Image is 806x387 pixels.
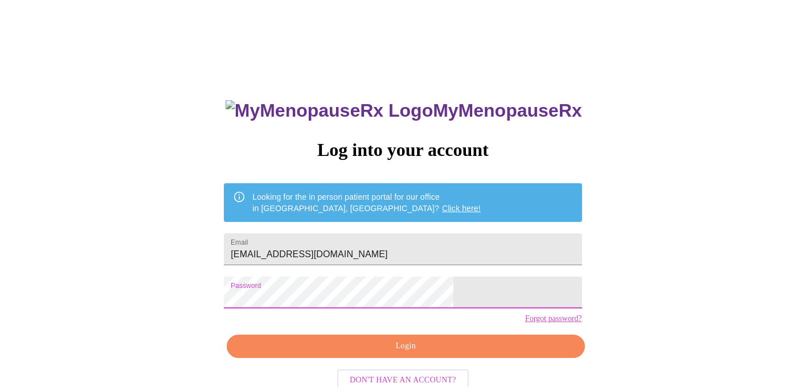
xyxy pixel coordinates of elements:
[240,339,571,353] span: Login
[442,204,481,213] a: Click here!
[226,100,582,121] h3: MyMenopauseRx
[334,374,472,384] a: Don't have an account?
[525,314,582,323] a: Forgot password?
[224,139,582,160] h3: Log into your account
[227,335,584,358] button: Login
[252,187,481,219] div: Looking for the in person patient portal for our office in [GEOGRAPHIC_DATA], [GEOGRAPHIC_DATA]?
[226,100,433,121] img: MyMenopauseRx Logo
